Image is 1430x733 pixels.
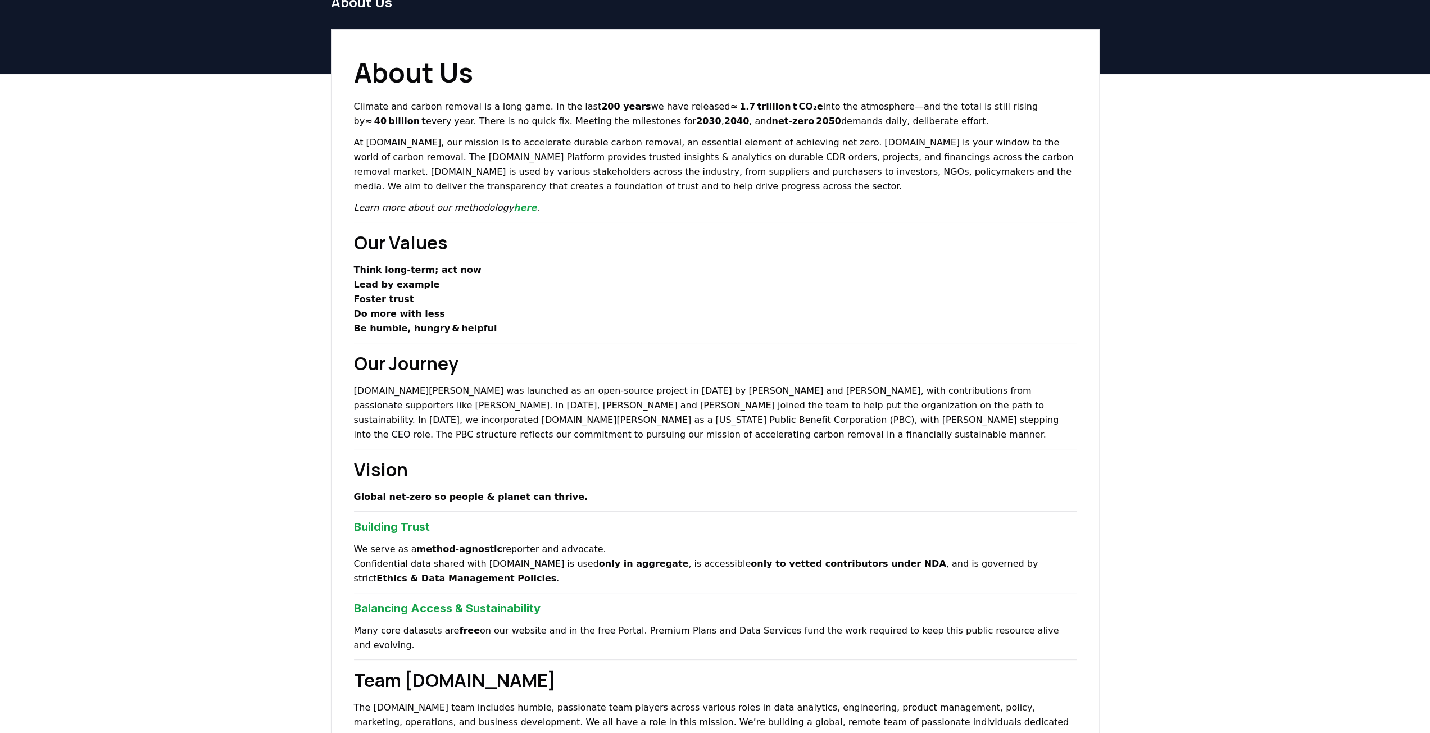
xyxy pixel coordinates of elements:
a: here [514,202,537,213]
p: Many core datasets are on our website and in the free Portal. Premium Plans and Data Services fun... [354,623,1077,653]
h2: Our Journey [354,350,1077,377]
strong: 2040 [724,116,750,126]
strong: Be humble, hungry & helpful [354,323,497,334]
strong: Ethics & Data Management Policies [376,573,556,584]
strong: Global net‑zero so people & planet can thrive. [354,491,588,502]
p: We serve as a reporter and advocate. Confidential data shared with [DOMAIN_NAME] is used , is acc... [354,542,1077,586]
strong: Foster trust [354,294,414,304]
strong: method‑agnostic [417,544,502,554]
strong: free [459,625,480,636]
strong: only to vetted contributors under NDA [751,558,946,569]
strong: Do more with less [354,308,445,319]
strong: only in aggregate [599,558,689,569]
h3: Balancing Access & Sustainability [354,600,1077,617]
p: At [DOMAIN_NAME], our mission is to accelerate durable carbon removal, an essential element of ac... [354,135,1077,194]
h2: Our Values [354,229,1077,256]
h2: Team [DOMAIN_NAME] [354,667,1077,694]
strong: ≈ 40 billion t [365,116,426,126]
p: [DOMAIN_NAME][PERSON_NAME] was launched as an open-source project in [DATE] by [PERSON_NAME] and ... [354,384,1077,442]
h2: Vision [354,456,1077,483]
strong: 200 years [601,101,651,112]
h3: Building Trust [354,518,1077,535]
strong: Lead by example [354,279,440,290]
h1: About Us [354,52,1077,93]
strong: ≈ 1.7 trillion t CO₂e [730,101,823,112]
strong: Think long‑term; act now [354,265,482,275]
em: Learn more about our methodology . [354,202,540,213]
p: Climate and carbon removal is a long game. In the last we have released into the atmosphere—and t... [354,99,1077,129]
strong: 2030 [696,116,721,126]
strong: net‑zero 2050 [771,116,841,126]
